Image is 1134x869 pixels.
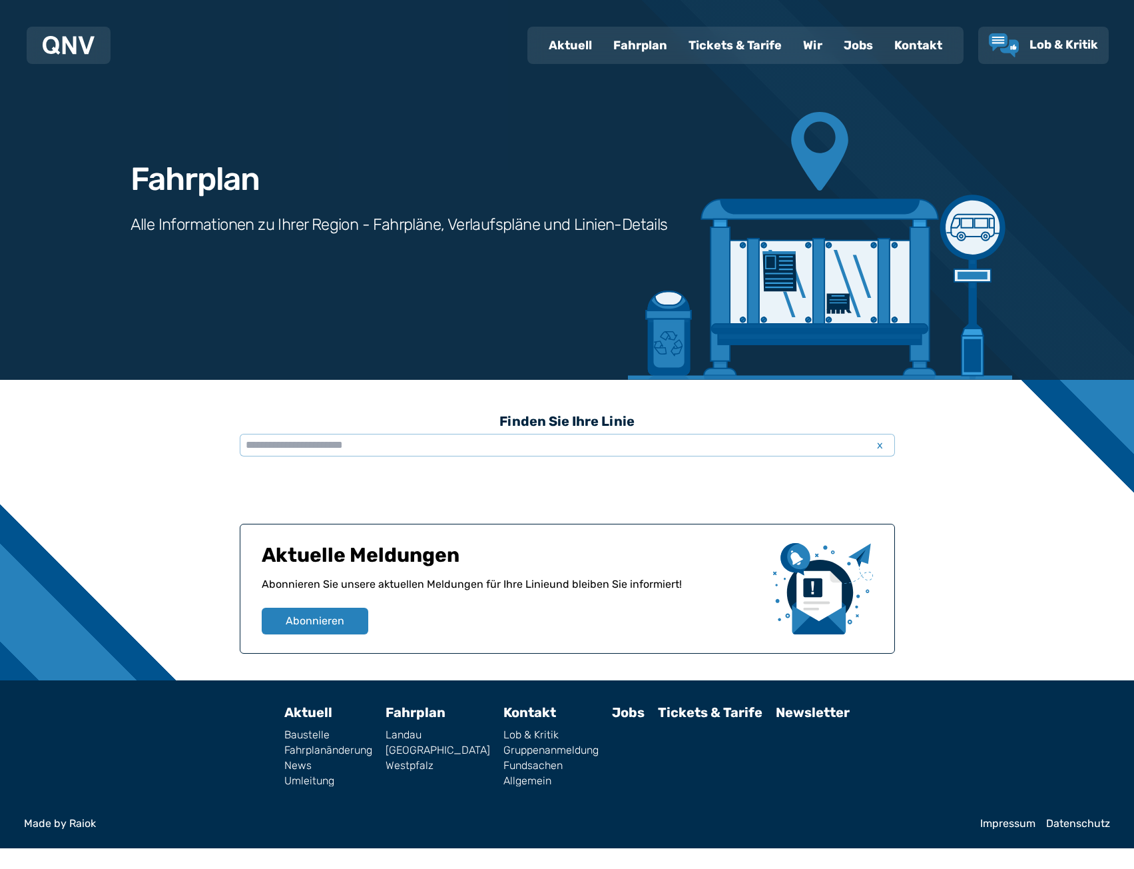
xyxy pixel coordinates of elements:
a: Kontakt [503,704,556,720]
h3: Finden Sie Ihre Linie [240,407,895,436]
a: Fahrplan [386,704,445,720]
h3: Alle Informationen zu Ihrer Region - Fahrpläne, Verlaufspläne und Linien-Details [131,214,668,235]
a: Kontakt [884,28,953,63]
a: Impressum [980,818,1035,829]
a: Allgemein [503,776,599,786]
a: Aktuell [538,28,603,63]
span: x [871,437,890,453]
h1: Aktuelle Meldungen [262,543,762,576]
a: Lob & Kritik [503,730,599,740]
a: QNV Logo [43,32,95,59]
a: Fundsachen [503,760,599,771]
img: newsletter [773,543,873,634]
a: Westpfalz [386,760,490,771]
img: QNV Logo [43,36,95,55]
a: Made by Raiok [24,818,970,829]
p: Abonnieren Sie unsere aktuellen Meldungen für Ihre Linie und bleiben Sie informiert! [262,576,762,608]
a: Fahrplan [603,28,678,63]
a: Tickets & Tarife [658,704,762,720]
a: Umleitung [284,776,372,786]
a: Wir [792,28,833,63]
a: News [284,760,372,771]
a: Gruppenanmeldung [503,745,599,756]
a: Newsletter [776,704,850,720]
a: Baustelle [284,730,372,740]
a: Datenschutz [1046,818,1110,829]
a: Jobs [833,28,884,63]
a: Jobs [612,704,645,720]
a: Tickets & Tarife [678,28,792,63]
a: Landau [386,730,490,740]
a: [GEOGRAPHIC_DATA] [386,745,490,756]
button: Abonnieren [262,608,368,634]
span: Abonnieren [286,613,344,629]
a: Aktuell [284,704,332,720]
a: Fahrplanänderung [284,745,372,756]
a: Lob & Kritik [989,33,1098,57]
h1: Fahrplan [131,163,260,195]
span: Lob & Kritik [1029,37,1098,52]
